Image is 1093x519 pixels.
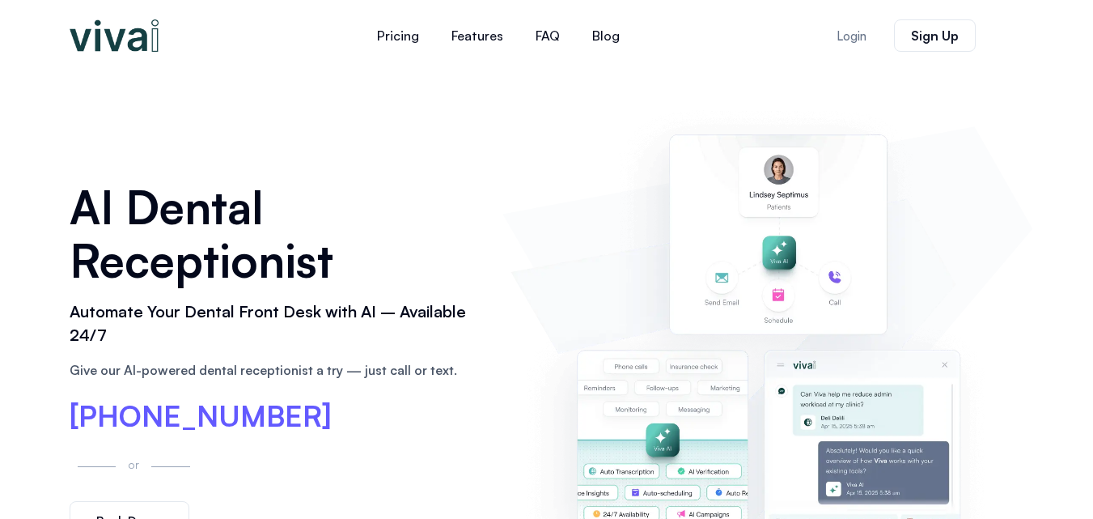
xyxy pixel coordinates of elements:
a: Pricing [361,16,435,55]
a: FAQ [519,16,576,55]
a: Features [435,16,519,55]
h2: Automate Your Dental Front Desk with AI – Available 24/7 [70,300,487,347]
span: Sign Up [911,29,959,42]
h1: AI Dental Receptionist [70,180,487,287]
a: Login [817,20,886,52]
a: Sign Up [894,19,976,52]
a: Blog [576,16,636,55]
p: Give our AI-powered dental receptionist a try — just call or text. [70,360,487,380]
span: Login [837,30,866,42]
a: [PHONE_NUMBER] [70,402,332,431]
nav: Menu [264,16,733,55]
p: or [124,455,143,474]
